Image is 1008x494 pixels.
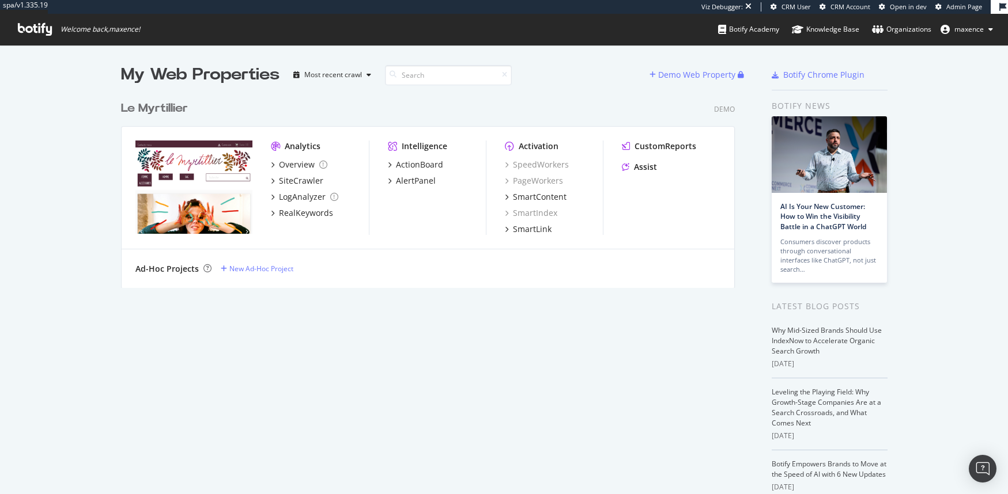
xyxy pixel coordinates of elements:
div: Botify Academy [718,24,779,35]
div: Botify news [772,100,888,112]
span: Admin Page [946,2,982,11]
div: Most recent crawl [304,71,362,78]
div: Demo Web Property [658,69,735,81]
span: Welcome back, maxence ! [61,25,140,34]
a: SiteCrawler [271,175,323,187]
div: Organizations [872,24,931,35]
div: SmartLink [513,223,552,235]
a: SmartContent [505,191,567,203]
a: LogAnalyzer [271,191,338,203]
a: Botify Chrome Plugin [772,69,864,81]
a: CRM User [771,2,811,12]
div: ActionBoard [396,159,443,170]
a: Botify Empowers Brands to Move at the Speed of AI with 6 New Updates [772,459,886,479]
div: Assist [634,161,657,173]
a: Botify Academy [718,14,779,45]
div: Latest Blog Posts [772,300,888,313]
a: Organizations [872,14,931,45]
div: RealKeywords [279,207,333,219]
a: SpeedWorkers [505,159,569,170]
a: CRM Account [820,2,870,12]
div: Knowledge Base [792,24,859,35]
a: Admin Page [935,2,982,12]
a: RealKeywords [271,207,333,219]
div: Open Intercom Messenger [969,455,996,482]
span: Open in dev [890,2,927,11]
a: AI Is Your New Customer: How to Win the Visibility Battle in a ChatGPT World [780,202,866,231]
span: CRM Account [830,2,870,11]
div: Demo [714,104,735,114]
div: [DATE] [772,431,888,441]
div: SiteCrawler [279,175,323,187]
div: grid [121,86,744,288]
a: Why Mid-Sized Brands Should Use IndexNow to Accelerate Organic Search Growth [772,325,882,356]
div: Activation [519,140,558,152]
div: [DATE] [772,482,888,492]
div: LogAnalyzer [279,191,326,203]
a: PageWorkers [505,175,563,187]
a: CustomReports [622,140,696,152]
a: AlertPanel [388,175,436,187]
a: Knowledge Base [792,14,859,45]
a: Leveling the Playing Field: Why Growth-Stage Companies Are at a Search Crossroads, and What Comes... [772,387,881,428]
a: ActionBoard [388,159,443,170]
div: AlertPanel [396,175,436,187]
a: SmartLink [505,223,552,235]
div: Le Myrtillier [121,100,188,117]
a: Demo Web Property [650,70,738,79]
div: Botify Chrome Plugin [783,69,864,81]
a: Le Myrtillier [121,100,192,117]
div: Consumers discover products through conversational interfaces like ChatGPT, not just search… [780,237,878,274]
img: lemyrtillier.fr [135,140,252,234]
a: Overview [271,159,327,170]
div: SmartContent [513,191,567,203]
div: [DATE] [772,359,888,369]
div: My Web Properties [121,63,280,86]
a: New Ad-Hoc Project [221,264,293,273]
div: Ad-Hoc Projects [135,263,199,275]
button: Demo Web Property [650,66,738,84]
div: Viz Debugger: [701,2,743,12]
div: CustomReports [635,140,696,152]
button: Most recent crawl [289,66,376,84]
div: Analytics [285,140,320,152]
div: Intelligence [402,140,447,152]
a: Open in dev [879,2,927,12]
div: Overview [279,159,315,170]
a: Assist [622,161,657,173]
button: maxence [931,20,1002,39]
span: maxence [954,24,984,34]
a: SmartIndex [505,207,557,219]
input: Search [385,65,512,85]
div: New Ad-Hoc Project [229,264,293,273]
span: CRM User [782,2,811,11]
img: AI Is Your New Customer: How to Win the Visibility Battle in a ChatGPT World [772,116,887,193]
